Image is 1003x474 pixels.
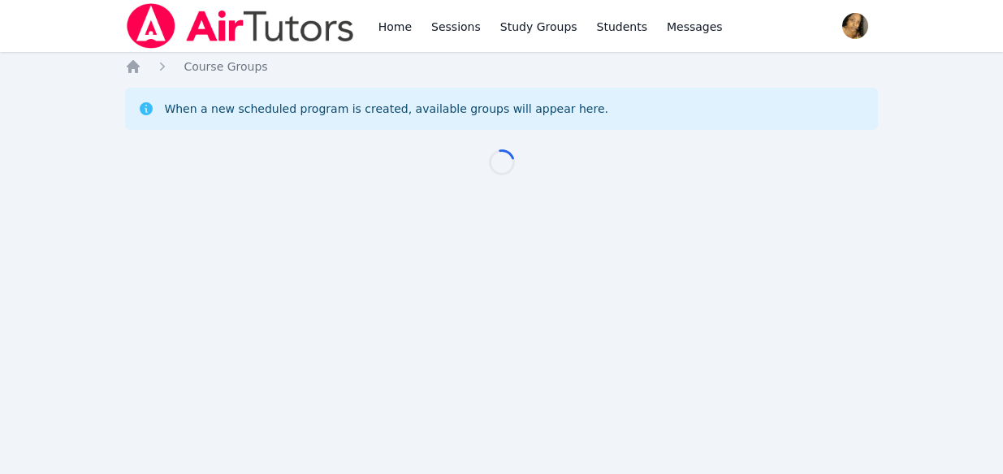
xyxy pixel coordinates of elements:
span: Course Groups [184,60,267,73]
nav: Breadcrumb [125,58,877,75]
span: Messages [667,19,723,35]
img: Air Tutors [125,3,355,49]
div: When a new scheduled program is created, available groups will appear here. [164,101,608,117]
a: Course Groups [184,58,267,75]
